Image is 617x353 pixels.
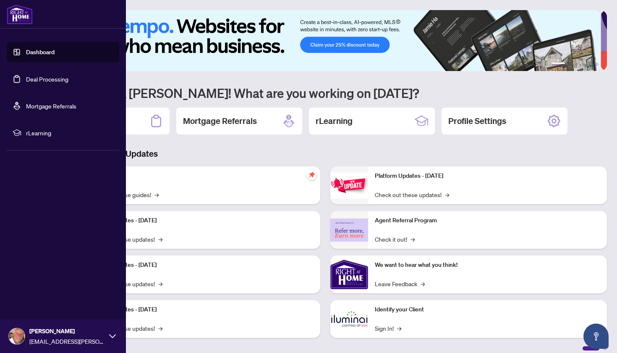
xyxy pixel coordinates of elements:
img: Slide 0 [44,10,601,71]
button: 1 [552,63,565,66]
a: Check it out!→ [375,234,415,244]
span: pushpin [307,170,317,180]
a: Deal Processing [26,75,68,83]
a: Mortgage Referrals [26,102,76,110]
button: 6 [595,63,599,66]
span: → [410,234,415,244]
span: → [397,324,401,333]
img: Identify your Client [330,300,368,338]
p: We want to hear what you think! [375,261,600,270]
span: → [445,190,449,199]
img: Profile Icon [9,328,25,344]
a: Check out these updates!→ [375,190,449,199]
h3: Brokerage & Industry Updates [44,148,607,160]
img: We want to hear what you think! [330,256,368,293]
span: [EMAIL_ADDRESS][PERSON_NAME][DOMAIN_NAME] [29,337,105,346]
p: Platform Updates - [DATE] [88,216,314,225]
p: Identify your Client [375,305,600,314]
h1: Welcome back [PERSON_NAME]! What are you working on [DATE]? [44,85,607,101]
span: [PERSON_NAME] [29,327,105,336]
button: 3 [575,63,578,66]
a: Dashboard [26,48,55,56]
span: → [154,190,159,199]
p: Self-Help [88,171,314,181]
a: Leave Feedback→ [375,279,425,288]
h2: Profile Settings [448,115,506,127]
p: Platform Updates - [DATE] [88,261,314,270]
span: → [158,279,162,288]
span: rLearning [26,128,113,137]
img: logo [7,4,33,24]
button: 4 [582,63,585,66]
span: → [421,279,425,288]
button: 2 [568,63,572,66]
h2: rLearning [316,115,353,127]
p: Agent Referral Program [375,216,600,225]
a: Sign In!→ [375,324,401,333]
span: → [158,324,162,333]
button: 5 [588,63,592,66]
img: Agent Referral Program [330,219,368,242]
p: Platform Updates - [DATE] [375,171,600,181]
img: Platform Updates - June 23, 2025 [330,172,368,199]
span: → [158,234,162,244]
h2: Mortgage Referrals [183,115,257,127]
p: Platform Updates - [DATE] [88,305,314,314]
button: Open asap [583,324,609,349]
